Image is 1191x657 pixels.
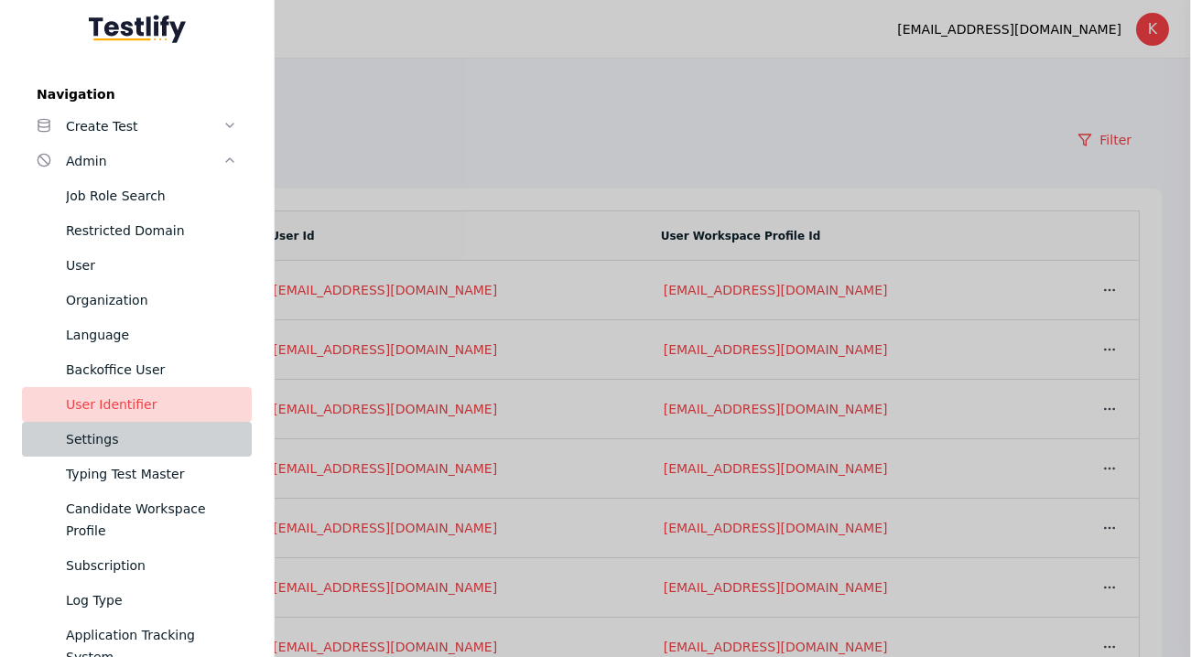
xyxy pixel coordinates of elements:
div: User [66,254,237,276]
div: Language [66,324,237,346]
a: Organization [22,283,252,318]
a: Candidate Workspace Profile [22,491,252,548]
a: User Identifier [22,387,252,422]
a: Language [22,318,252,352]
a: Job Role Search [22,178,252,213]
div: Typing Test Master [66,463,237,485]
a: Settings [22,422,252,457]
a: Typing Test Master [22,457,252,491]
div: Candidate Workspace Profile [66,498,237,542]
div: Restricted Domain [66,220,237,242]
div: Job Role Search [66,185,237,207]
a: Subscription [22,548,252,583]
div: Backoffice User [66,359,237,381]
div: Subscription [66,555,237,576]
img: Testlify - Backoffice [89,15,186,43]
a: User [22,248,252,283]
div: Log Type [66,589,237,611]
a: Backoffice User [22,352,252,387]
div: Organization [66,289,237,311]
a: Log Type [22,583,252,618]
a: Restricted Domain [22,213,252,248]
div: User Identifier [66,393,237,415]
div: Create Test [66,115,222,137]
div: Settings [66,428,237,450]
div: Admin [66,150,222,172]
label: Navigation [22,87,252,102]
